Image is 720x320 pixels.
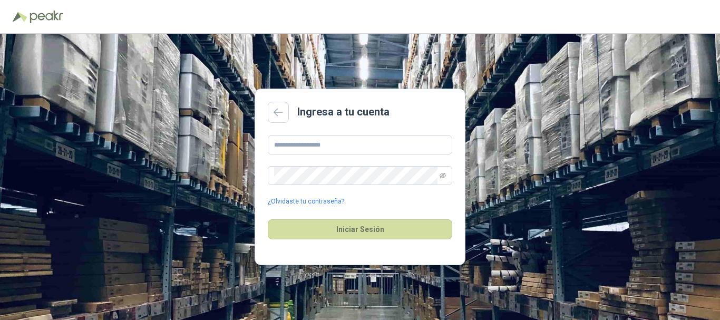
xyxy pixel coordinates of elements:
img: Logo [13,12,27,22]
span: eye-invisible [440,172,446,179]
a: ¿Olvidaste tu contraseña? [268,197,344,207]
h2: Ingresa a tu cuenta [297,104,390,120]
img: Peakr [30,11,63,23]
button: Iniciar Sesión [268,219,452,239]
